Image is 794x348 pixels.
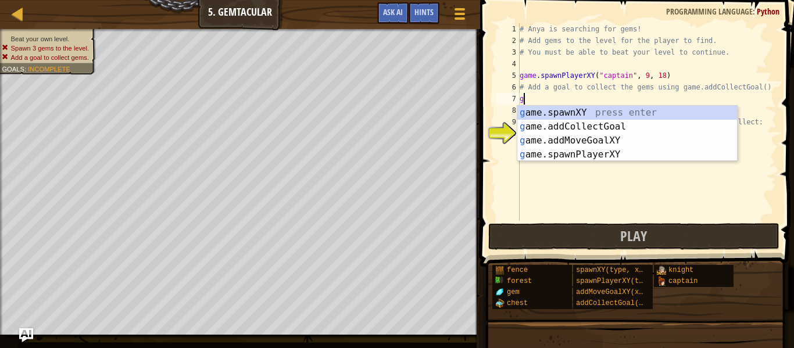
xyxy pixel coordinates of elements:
img: portrait.png [657,277,666,286]
span: spawnXY(type, x, y) [576,266,656,274]
div: 4 [496,58,520,70]
div: 10 [496,128,520,139]
div: 3 [496,46,520,58]
div: 1 [496,23,520,35]
div: 5 [496,70,520,81]
span: gem [507,288,520,296]
span: spawnPlayerXY(type, x, y) [576,277,681,285]
span: captain [668,277,698,285]
div: 6 [496,81,520,93]
span: : [753,6,757,17]
span: addCollectGoal(amount) [576,299,668,307]
img: portrait.png [495,266,505,275]
li: Spawn 3 gems to the level. [2,44,89,53]
button: Ask AI [19,328,33,342]
img: portrait.png [495,299,505,308]
button: Ask AI [377,2,409,24]
span: Add a goal to collect gems. [11,53,89,61]
span: Ask AI [383,6,403,17]
li: Add a goal to collect gems. [2,53,89,62]
img: portrait.png [495,288,505,297]
div: 9 [496,116,520,128]
div: 7 [496,93,520,105]
span: Beat your own level. [11,35,70,42]
div: 2 [496,35,520,46]
span: Spawn 3 gems to the level. [11,44,89,52]
span: Hints [414,6,434,17]
span: chest [507,299,528,307]
img: portrait.png [657,266,666,275]
img: portrait.png [495,277,505,286]
span: Python [757,6,779,17]
button: Play [488,223,779,250]
span: Goals [2,65,24,73]
button: Show game menu [445,2,474,30]
span: Play [620,227,647,245]
span: forest [507,277,532,285]
div: 8 [496,105,520,116]
span: knight [668,266,693,274]
span: fence [507,266,528,274]
span: Programming language [666,6,753,17]
span: addMoveGoalXY(x, y) [576,288,656,296]
span: : [24,65,28,73]
li: Beat your own level. [2,34,89,44]
span: Incomplete [28,65,70,73]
